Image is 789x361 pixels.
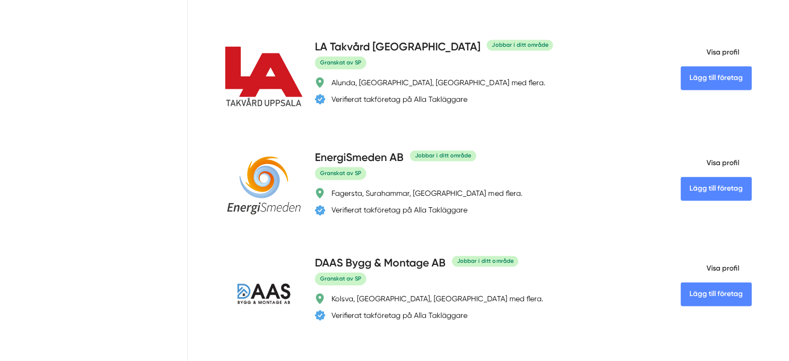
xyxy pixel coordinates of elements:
: Lägg till företag [681,66,752,90]
img: LA Takvård Uppsala [225,39,302,116]
: Lägg till företag [681,177,752,200]
span: Visa profil [681,150,739,177]
div: Fagersta, Surahammar, [GEOGRAPHIC_DATA] med flera. [331,188,522,198]
img: EnergiSmeden AB [225,155,302,216]
div: Verifierat takföretag på Alla Takläggare [331,310,467,320]
div: Jobbar i ditt område [410,150,476,161]
div: Alunda, [GEOGRAPHIC_DATA], [GEOGRAPHIC_DATA] med flera. [331,77,545,88]
div: Kolsva, [GEOGRAPHIC_DATA], [GEOGRAPHIC_DATA] med flera. [331,293,543,304]
div: Jobbar i ditt område [452,256,518,266]
: Lägg till företag [681,282,752,306]
span: Granskat av SP [315,272,366,285]
h4: EnergiSmeden AB [315,150,404,167]
span: Visa profil [681,39,739,66]
div: Verifierat takföretag på Alla Takläggare [331,205,467,215]
div: Verifierat takföretag på Alla Takläggare [331,94,467,104]
h4: LA Takvård [GEOGRAPHIC_DATA] [315,39,480,56]
img: DAAS Bygg & Montage AB [225,255,302,332]
h4: DAAS Bygg & Montage AB [315,255,446,272]
span: Visa profil [681,255,739,282]
div: Jobbar i ditt område [487,39,553,50]
span: Granskat av SP [315,56,366,69]
span: Granskat av SP [315,167,366,180]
